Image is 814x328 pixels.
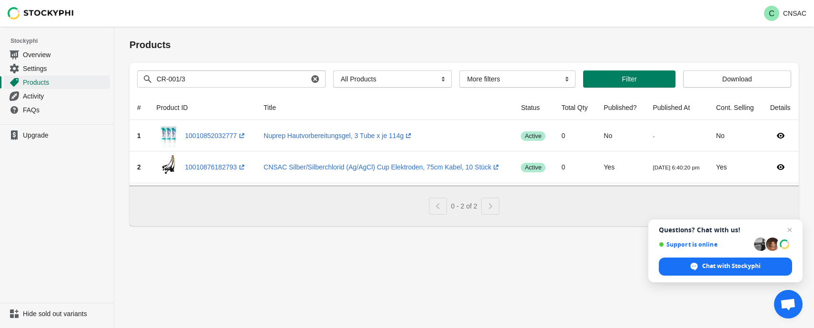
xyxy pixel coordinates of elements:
[521,131,545,141] span: active
[769,10,774,18] text: C
[702,262,761,270] span: Chat with Stockyphi
[596,151,645,183] td: Yes
[137,163,141,171] span: 2
[783,10,806,17] p: CNSAC
[554,95,596,120] th: Total Qty
[763,95,799,120] th: Details
[554,151,596,183] td: 0
[149,95,256,120] th: Product ID
[596,95,645,120] th: Published?
[23,78,108,87] span: Products
[10,36,114,46] span: Stockyphi
[23,64,108,73] span: Settings
[157,155,180,179] img: silver-silver_chloride_eeg_cup_electrodes_cnsac_medshop-2_1800x1800_f11ccd1f-860b-40c8-ae98-c9ad7...
[156,70,308,88] input: Search products
[23,91,108,101] span: Activity
[8,7,74,20] img: Stockyphi
[554,120,596,151] td: 0
[4,61,110,75] a: Settings
[451,202,477,210] span: 0 - 2 of 2
[264,163,501,171] a: CNSAC Silber/Silberchlorid (Ag/AgCl) Cup Elektroden, 75cm Kabel, 10 Stück(opens a new window)
[659,258,792,276] div: Chat with Stockyphi
[185,163,247,171] a: 10010876182793(opens a new window)
[596,120,645,151] td: No
[760,4,810,23] button: Avatar with initials CCNSAC
[185,132,247,139] a: 10010852032777(opens a new window)
[137,132,141,139] span: 1
[653,133,655,139] small: -
[784,224,795,236] span: Close chat
[23,309,108,318] span: Hide sold out variants
[4,103,110,117] a: FAQs
[4,129,110,142] a: Upgrade
[622,75,637,83] span: Filter
[764,6,779,21] span: Avatar with initials C
[722,75,752,83] span: Download
[4,89,110,103] a: Activity
[659,241,751,248] span: Support is online
[23,105,108,115] span: FAQs
[774,290,803,318] div: Open chat
[23,50,108,60] span: Overview
[708,151,763,183] td: Yes
[129,38,799,51] h1: Products
[521,163,545,172] span: active
[583,70,675,88] button: Filter
[429,194,499,215] nav: Pagination
[4,75,110,89] a: Products
[129,95,149,120] th: #
[310,74,320,84] button: Clear
[157,124,180,148] img: nuprep-hautreinigungscreme-skin-preparation-gel-4_1800x1800_b59218d9-a2bd-48b2-9c10-d7a0ac73bdb0.png
[683,70,791,88] button: Download
[659,226,792,234] span: Questions? Chat with us!
[256,95,514,120] th: Title
[23,130,108,140] span: Upgrade
[653,164,700,170] small: [DATE] 6:40:20 pm
[264,132,413,139] a: Nuprep Hautvorbereitungsgel, 3 Tube x je 114g(opens a new window)
[513,95,554,120] th: Status
[4,48,110,61] a: Overview
[645,95,709,120] th: Published At
[708,120,763,151] td: No
[4,307,110,320] a: Hide sold out variants
[708,95,763,120] th: Cont. Selling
